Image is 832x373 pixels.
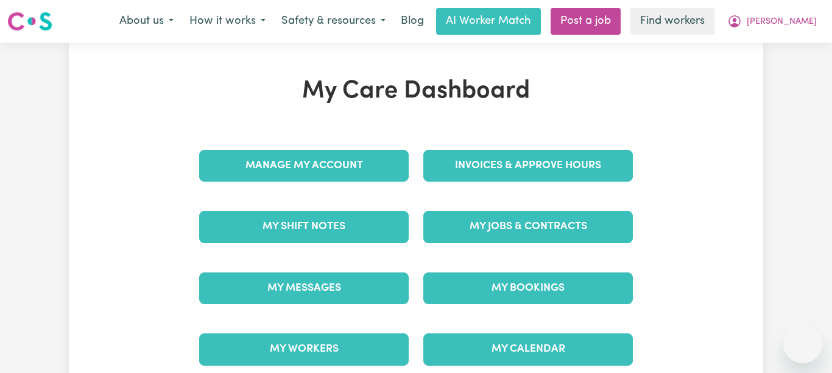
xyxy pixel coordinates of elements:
[719,9,825,34] button: My Account
[182,9,273,34] button: How it works
[630,8,714,35] a: Find workers
[199,333,409,365] a: My Workers
[111,9,182,34] button: About us
[7,7,52,35] a: Careseekers logo
[7,10,52,32] img: Careseekers logo
[199,150,409,182] a: Manage My Account
[423,150,633,182] a: Invoices & Approve Hours
[199,272,409,304] a: My Messages
[423,272,633,304] a: My Bookings
[393,8,431,35] a: Blog
[192,77,640,106] h1: My Care Dashboard
[423,211,633,243] a: My Jobs & Contracts
[199,211,409,243] a: My Shift Notes
[436,8,541,35] a: AI Worker Match
[747,15,817,29] span: [PERSON_NAME]
[783,324,822,363] iframe: Button to launch messaging window
[273,9,393,34] button: Safety & resources
[551,8,621,35] a: Post a job
[423,333,633,365] a: My Calendar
